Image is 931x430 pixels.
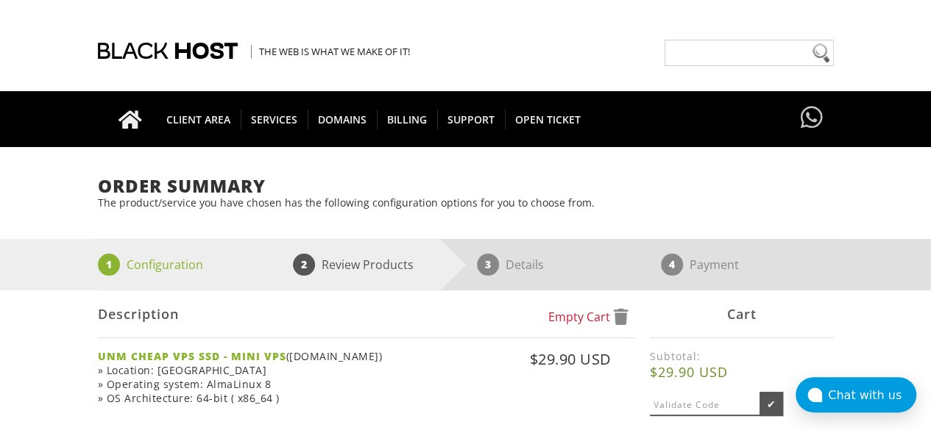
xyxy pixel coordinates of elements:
span: 2 [293,254,315,276]
a: Open Ticket [505,91,591,147]
span: Support [437,110,506,129]
p: Details [506,254,544,276]
span: 4 [661,254,683,276]
a: Support [437,91,506,147]
div: $29.90 USD [397,349,612,400]
span: Domains [308,110,378,129]
div: Description [98,290,635,338]
p: The product/service you have chosen has the following configuration options for you to choose from. [98,196,834,209]
input: Need help? [665,40,834,66]
p: Configuration [127,254,203,276]
span: SERVICES [241,110,308,129]
p: Review Products [322,254,414,276]
p: Payment [690,254,739,276]
strong: UNM CHEAP VPS SSD - MINI VPS [98,349,286,363]
div: Cart [650,290,834,338]
input: Validate Code [650,395,760,416]
a: Have questions? [797,91,826,146]
h1: Order Summary [98,176,834,196]
span: 1 [98,254,120,276]
input: ✔ [760,392,783,416]
div: Chat with us [828,388,916,402]
a: Billing [377,91,438,147]
a: Empty Cart [548,309,628,325]
b: $29.90 USD [650,363,834,381]
span: CLIENT AREA [156,110,241,129]
span: Open Ticket [505,110,591,129]
div: ([DOMAIN_NAME]) » Location: [GEOGRAPHIC_DATA] » Operating system: AlmaLinux 8 » OS Architecture: ... [98,349,394,405]
a: SERVICES [241,91,308,147]
a: Domains [308,91,378,147]
label: Subtotal: [650,349,834,363]
a: Go to homepage [104,91,157,147]
span: The Web is what we make of it! [251,45,410,58]
span: Billing [377,110,438,129]
span: 3 [477,254,499,276]
button: Chat with us [796,377,916,412]
a: CLIENT AREA [156,91,241,147]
